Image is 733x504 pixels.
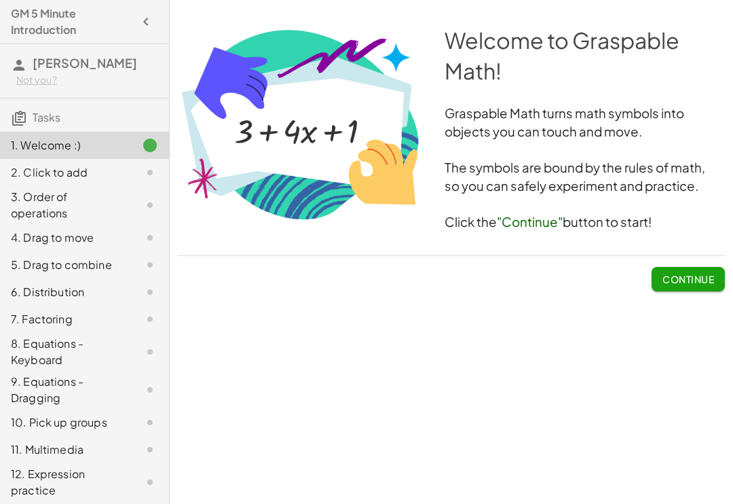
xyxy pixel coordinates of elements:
i: Task finished. [142,137,158,154]
h4: GM 5 Minute Introduction [11,5,134,38]
span: [PERSON_NAME] [33,55,137,71]
div: 3. Order of operations [11,189,120,221]
span: Tasks [33,110,60,124]
i: Task not started. [142,197,158,213]
div: 12. Expression practice [11,466,120,499]
div: 8. Equations - Keyboard [11,336,120,368]
i: Task not started. [142,442,158,458]
button: Continue [652,267,725,291]
h3: The symbols are bound by the rules of math, [178,159,725,177]
h3: Graspable Math turns math symbols into [178,105,725,123]
i: Task not started. [142,344,158,360]
div: 2. Click to add [11,164,120,181]
i: Task not started. [142,474,158,490]
div: 11. Multimedia [11,442,120,458]
span: Continue [662,273,714,285]
h3: so you can safely experiment and practice. [178,177,725,196]
i: Task not started. [142,284,158,300]
i: Task not started. [142,382,158,398]
i: Task not started. [142,257,158,273]
i: Task not started. [142,414,158,431]
div: 9. Equations - Dragging [11,374,120,406]
div: 1. Welcome :) [11,137,120,154]
i: Task not started. [142,311,158,327]
div: 6. Distribution [11,284,120,300]
h3: objects you can touch and move. [178,123,725,141]
div: 4. Drag to move [11,230,120,246]
span: "Continue" [497,214,563,230]
div: 5. Drag to combine [11,257,120,273]
span: Welcome to Graspable Math! [445,26,683,84]
i: Task not started. [142,164,158,181]
div: Not you? [16,73,158,87]
div: 7. Factoring [11,311,120,327]
div: 10. Pick up groups [11,414,120,431]
i: Task not started. [142,230,158,246]
h3: Click the button to start! [178,213,725,232]
img: 0693f8568b74c82c9916f7e4627066a63b0fb68adf4cbd55bb6660eff8c96cd8.png [178,25,423,223]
